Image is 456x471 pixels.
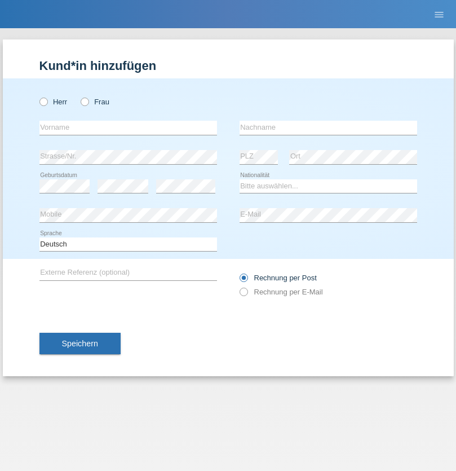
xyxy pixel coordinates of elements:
label: Rechnung per E-Mail [240,288,323,296]
label: Herr [39,98,68,106]
i: menu [433,9,445,20]
a: menu [428,11,450,17]
input: Rechnung per Post [240,274,247,288]
h1: Kund*in hinzufügen [39,59,417,73]
span: Speichern [62,339,98,348]
label: Frau [81,98,109,106]
button: Speichern [39,333,121,354]
input: Rechnung per E-Mail [240,288,247,302]
label: Rechnung per Post [240,274,317,282]
input: Frau [81,98,88,105]
input: Herr [39,98,47,105]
